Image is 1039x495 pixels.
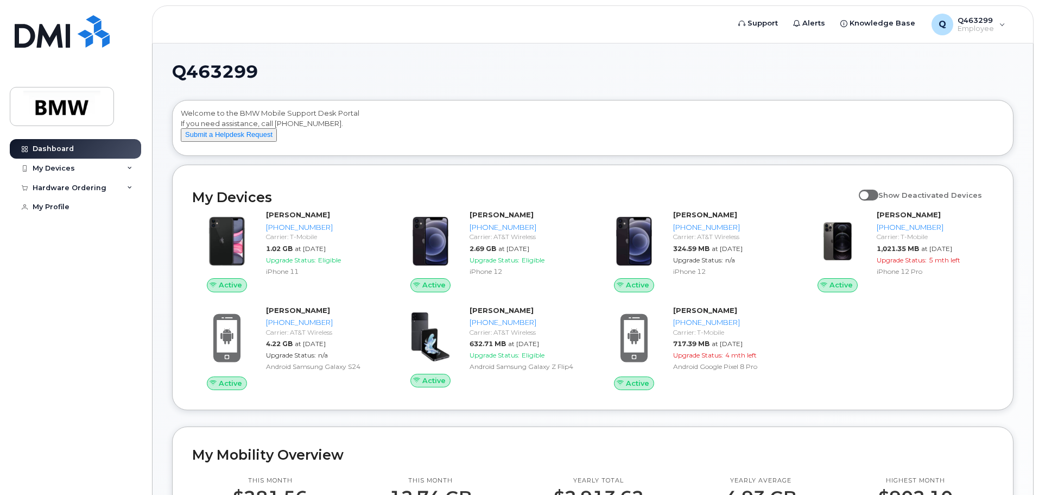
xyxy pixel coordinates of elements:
span: 1,021.35 MB [877,245,919,253]
span: n/a [318,351,328,359]
span: Active [422,375,446,386]
div: Carrier: AT&T Wireless [470,328,582,337]
span: 632.71 MB [470,340,506,348]
div: iPhone 12 [470,267,582,276]
p: Yearly average [726,477,796,485]
span: at [DATE] [508,340,539,348]
div: Carrier: AT&T Wireless [470,232,582,241]
div: Android Samsung Galaxy Z Flip4 [470,362,582,371]
strong: [PERSON_NAME] [470,210,534,219]
div: [PHONE_NUMBER] [266,222,378,233]
span: Q463299 [172,64,258,80]
span: at [DATE] [295,245,326,253]
p: This month [389,477,472,485]
div: Android Google Pixel 8 Pro [673,362,785,371]
div: Carrier: T-Mobile [266,232,378,241]
span: Upgrade Status: [266,256,316,264]
div: [PHONE_NUMBER] [877,222,989,233]
span: at [DATE] [712,245,743,253]
span: Active [626,378,649,389]
div: [PHONE_NUMBER] [673,317,785,328]
span: Active [829,280,853,290]
span: Upgrade Status: [266,351,316,359]
a: Active[PERSON_NAME][PHONE_NUMBER]Carrier: AT&T Wireless2.69 GBat [DATE]Upgrade Status:EligibleiPh... [396,210,586,292]
div: Android Samsung Galaxy S24 [266,362,378,371]
span: 4.22 GB [266,340,293,348]
a: Active[PERSON_NAME][PHONE_NUMBER]Carrier: AT&T Wireless4.22 GBat [DATE]Upgrade Status:n/aAndroid ... [192,305,383,390]
span: Upgrade Status: [470,351,519,359]
strong: [PERSON_NAME] [266,210,330,219]
img: image20231002-3703462-1qmb0f1.jpeg [404,311,457,363]
div: Carrier: T-Mobile [877,232,989,241]
span: 5 mth left [929,256,960,264]
span: 1.02 GB [266,245,293,253]
p: Highest month [878,477,953,485]
a: Active[PERSON_NAME][PHONE_NUMBER]Carrier: AT&T Wireless324.59 MBat [DATE]Upgrade Status:n/aiPhone 12 [599,210,790,292]
span: Eligible [522,351,544,359]
span: at [DATE] [921,245,952,253]
img: iPhone_12.jpg [608,215,660,267]
a: Active[PERSON_NAME][PHONE_NUMBER]Carrier: T-Mobile717.39 MBat [DATE]Upgrade Status:4 mth leftAndr... [599,305,790,390]
div: iPhone 12 [673,267,785,276]
img: iPhone_12.jpg [404,215,457,267]
img: image20231002-3703462-zcwrqf.jpeg [812,215,864,267]
img: iPhone_11.jpg [201,215,253,267]
div: Carrier: T-Mobile [673,328,785,337]
strong: [PERSON_NAME] [673,210,737,219]
div: Carrier: AT&T Wireless [673,232,785,241]
div: Carrier: AT&T Wireless [266,328,378,337]
strong: [PERSON_NAME] [266,306,330,315]
p: This month [233,477,307,485]
div: Welcome to the BMW Mobile Support Desk Portal If you need assistance, call [PHONE_NUMBER]. [181,108,1005,152]
span: at [DATE] [498,245,529,253]
span: Upgrade Status: [673,256,723,264]
span: Upgrade Status: [470,256,519,264]
button: Submit a Helpdesk Request [181,128,277,142]
div: iPhone 11 [266,267,378,276]
div: iPhone 12 Pro [877,267,989,276]
strong: [PERSON_NAME] [877,210,941,219]
a: Active[PERSON_NAME][PHONE_NUMBER]Carrier: AT&T Wireless632.71 MBat [DATE]Upgrade Status:EligibleA... [396,305,586,388]
div: [PHONE_NUMBER] [266,317,378,328]
iframe: Messenger Launcher [992,448,1031,487]
span: at [DATE] [295,340,326,348]
span: Upgrade Status: [877,256,927,264]
p: Yearly total [554,477,644,485]
strong: [PERSON_NAME] [470,306,534,315]
input: Show Deactivated Devices [859,185,867,193]
span: n/a [725,256,735,264]
span: Active [219,378,242,389]
a: Submit a Helpdesk Request [181,130,277,139]
h2: My Devices [192,189,853,205]
a: Active[PERSON_NAME][PHONE_NUMBER]Carrier: T-Mobile1,021.35 MBat [DATE]Upgrade Status:5 mth leftiP... [803,210,993,292]
span: Show Deactivated Devices [878,191,982,199]
h2: My Mobility Overview [192,447,993,463]
span: Eligible [522,256,544,264]
span: 2.69 GB [470,245,496,253]
a: Active[PERSON_NAME][PHONE_NUMBER]Carrier: T-Mobile1.02 GBat [DATE]Upgrade Status:EligibleiPhone 11 [192,210,383,292]
span: 4 mth left [725,351,757,359]
span: at [DATE] [712,340,743,348]
span: Eligible [318,256,341,264]
span: 324.59 MB [673,245,709,253]
div: [PHONE_NUMBER] [470,222,582,233]
span: Active [626,280,649,290]
strong: [PERSON_NAME] [673,306,737,315]
div: [PHONE_NUMBER] [470,317,582,328]
div: [PHONE_NUMBER] [673,222,785,233]
span: Active [422,280,446,290]
span: Upgrade Status: [673,351,723,359]
span: 717.39 MB [673,340,709,348]
span: Active [219,280,242,290]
